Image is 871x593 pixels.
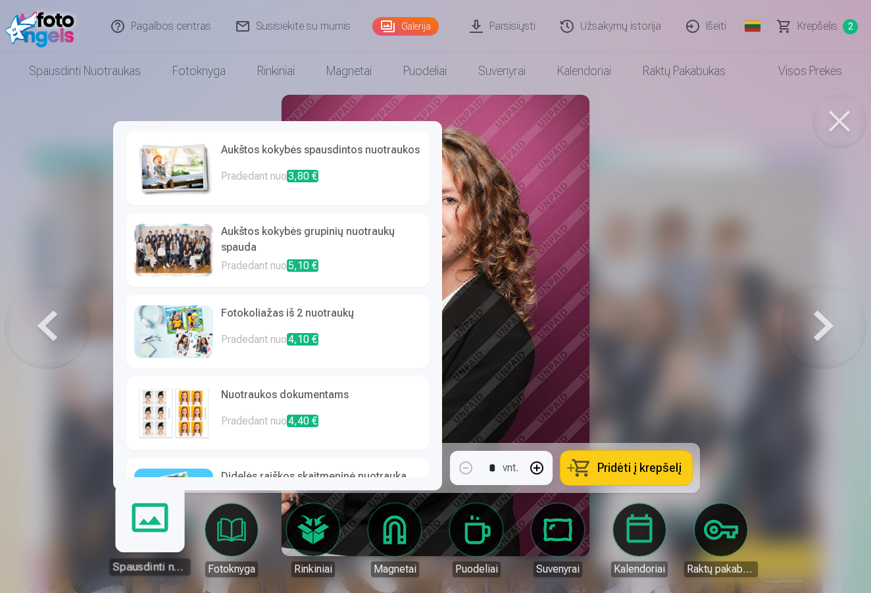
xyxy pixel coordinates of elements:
[287,259,318,272] span: 5,10 €
[195,503,268,577] a: Fotoknyga
[109,494,190,575] a: Spausdinti nuotraukas
[797,18,837,34] span: Krepšelis
[157,53,241,90] a: Fotoknyga
[603,503,676,577] a: Kalendoriai
[287,170,318,182] span: 3,80 €
[126,213,429,287] a: Aukštos kokybės grupinių nuotraukų spaudaPradedant nuo5,10 €
[843,19,858,34] span: 2
[358,503,432,577] a: Magnetai
[627,53,741,90] a: Raktų pakabukas
[291,561,335,577] div: Rinkiniai
[221,258,421,276] p: Pradedant nuo
[534,561,582,577] div: Suvenyrai
[560,451,692,485] button: Pridėti į krepšelį
[462,53,541,90] a: Suvenyrai
[684,561,758,577] div: Raktų pakabukas
[276,503,350,577] a: Rinkiniai
[541,53,627,90] a: Kalendoriai
[503,460,518,476] div: vnt.
[221,305,421,332] h6: Fotokoliažas iš 2 nuotraukų
[684,503,758,577] a: Raktų pakabukas
[221,224,421,258] h6: Aukštos kokybės grupinių nuotraukų spauda
[126,295,429,369] a: Fotokoliažas iš 2 nuotraukųPradedant nuo4,10 €
[241,53,311,90] a: Rinkiniai
[13,53,157,90] a: Spausdinti nuotraukas
[741,53,858,90] a: Visos prekės
[221,142,421,168] h6: Aukštos kokybės spausdintos nuotraukos
[205,561,258,577] div: Fotoknyga
[287,415,318,427] span: 4,40 €
[371,561,419,577] div: Magnetai
[221,332,421,358] p: Pradedant nuo
[387,53,462,90] a: Puodeliai
[287,333,318,346] span: 4,10 €
[453,561,501,577] div: Puodeliai
[521,503,595,577] a: Suvenyrai
[597,462,682,474] span: Pridėti į krepšelį
[109,558,190,575] div: Spausdinti nuotraukas
[221,469,421,503] h6: Didelės raiškos skaitmeninė nuotrauka JPG formatu
[611,561,668,577] div: Kalendoriai
[221,168,421,195] p: Pradedant nuo
[126,458,429,532] a: Didelės raiškos skaitmeninė nuotrauka JPG formatuPradedant nuo6,00 €
[126,376,429,450] a: Nuotraukos dokumentamsPradedant nuo4,40 €
[5,5,81,47] img: /fa2
[311,53,387,90] a: Magnetai
[439,503,513,577] a: Puodeliai
[126,132,429,205] a: Aukštos kokybės spausdintos nuotraukosPradedant nuo3,80 €
[221,413,421,440] p: Pradedant nuo
[372,17,439,36] a: Galerija
[221,387,421,413] h6: Nuotraukos dokumentams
